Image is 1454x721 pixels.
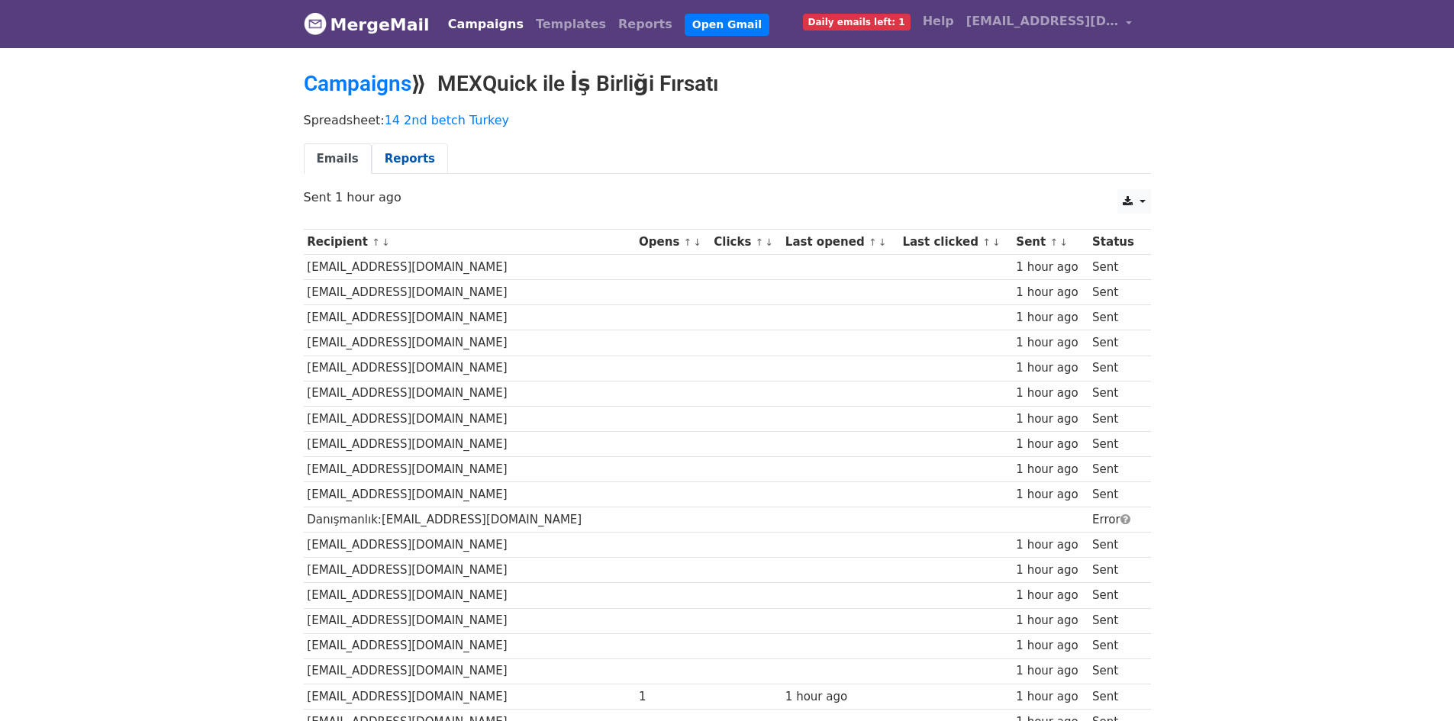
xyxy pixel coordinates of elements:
[992,237,1001,248] a: ↓
[304,684,636,709] td: [EMAIL_ADDRESS][DOMAIN_NAME]
[1059,237,1068,248] a: ↓
[304,305,636,330] td: [EMAIL_ADDRESS][DOMAIN_NAME]
[684,237,692,248] a: ↑
[869,237,877,248] a: ↑
[966,12,1119,31] span: [EMAIL_ADDRESS][DOMAIN_NAME]
[385,113,509,127] a: 14 2nd betch Turkey
[1016,259,1085,276] div: 1 hour ago
[785,688,895,706] div: 1 hour ago
[756,237,764,248] a: ↑
[1088,356,1143,381] td: Sent
[304,406,636,431] td: [EMAIL_ADDRESS][DOMAIN_NAME]
[1088,280,1143,305] td: Sent
[304,431,636,456] td: [EMAIL_ADDRESS][DOMAIN_NAME]
[1088,507,1143,533] td: Error
[710,230,782,255] th: Clicks
[1016,385,1085,402] div: 1 hour ago
[304,608,636,633] td: [EMAIL_ADDRESS][DOMAIN_NAME]
[1016,359,1085,377] div: 1 hour ago
[1016,461,1085,478] div: 1 hour ago
[1378,648,1454,721] iframe: Chat Widget
[304,112,1151,128] p: Spreadsheet:
[639,688,707,706] div: 1
[442,9,530,40] a: Campaigns
[1016,536,1085,554] div: 1 hour ago
[899,230,1013,255] th: Last clicked
[1016,612,1085,629] div: 1 hour ago
[304,658,636,684] td: [EMAIL_ADDRESS][DOMAIN_NAME]
[1016,587,1085,604] div: 1 hour ago
[304,330,636,356] td: [EMAIL_ADDRESS][DOMAIN_NAME]
[1016,562,1085,579] div: 1 hour ago
[917,6,960,37] a: Help
[1016,662,1085,680] div: 1 hour ago
[1016,309,1085,327] div: 1 hour ago
[612,9,679,40] a: Reports
[1088,381,1143,406] td: Sent
[1016,486,1085,504] div: 1 hour ago
[304,230,636,255] th: Recipient
[1088,558,1143,583] td: Sent
[1088,633,1143,658] td: Sent
[304,558,636,583] td: [EMAIL_ADDRESS][DOMAIN_NAME]
[304,456,636,481] td: [EMAIL_ADDRESS][DOMAIN_NAME]
[982,237,991,248] a: ↑
[304,633,636,658] td: [EMAIL_ADDRESS][DOMAIN_NAME]
[803,14,911,31] span: Daily emails left: 1
[1016,637,1085,655] div: 1 hour ago
[1088,330,1143,356] td: Sent
[1088,583,1143,608] td: Sent
[304,12,327,35] img: MergeMail logo
[782,230,899,255] th: Last opened
[1088,406,1143,431] td: Sent
[960,6,1139,42] a: [EMAIL_ADDRESS][DOMAIN_NAME]
[304,189,1151,205] p: Sent 1 hour ago
[304,280,636,305] td: [EMAIL_ADDRESS][DOMAIN_NAME]
[304,143,372,175] a: Emails
[693,237,701,248] a: ↓
[304,482,636,507] td: [EMAIL_ADDRESS][DOMAIN_NAME]
[1088,533,1143,558] td: Sent
[304,71,411,96] a: Campaigns
[1049,237,1058,248] a: ↑
[1016,436,1085,453] div: 1 hour ago
[304,255,636,280] td: [EMAIL_ADDRESS][DOMAIN_NAME]
[1016,410,1085,428] div: 1 hour ago
[1088,684,1143,709] td: Sent
[382,237,390,248] a: ↓
[304,533,636,558] td: [EMAIL_ADDRESS][DOMAIN_NAME]
[304,356,636,381] td: [EMAIL_ADDRESS][DOMAIN_NAME]
[530,9,612,40] a: Templates
[797,6,917,37] a: Daily emails left: 1
[1088,255,1143,280] td: Sent
[1013,230,1089,255] th: Sent
[1088,456,1143,481] td: Sent
[1088,431,1143,456] td: Sent
[372,143,448,175] a: Reports
[1088,230,1143,255] th: Status
[1016,688,1085,706] div: 1 hour ago
[635,230,710,255] th: Opens
[1088,658,1143,684] td: Sent
[1088,305,1143,330] td: Sent
[879,237,887,248] a: ↓
[304,583,636,608] td: [EMAIL_ADDRESS][DOMAIN_NAME]
[1088,608,1143,633] td: Sent
[1088,482,1143,507] td: Sent
[765,237,773,248] a: ↓
[372,237,380,248] a: ↑
[1016,284,1085,301] div: 1 hour ago
[304,381,636,406] td: [EMAIL_ADDRESS][DOMAIN_NAME]
[304,507,636,533] td: Danışmanlık:[EMAIL_ADDRESS][DOMAIN_NAME]
[304,8,430,40] a: MergeMail
[685,14,769,36] a: Open Gmail
[304,71,1151,97] h2: ⟫ MEXQuick ile İş Birliği Fırsatı
[1016,334,1085,352] div: 1 hour ago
